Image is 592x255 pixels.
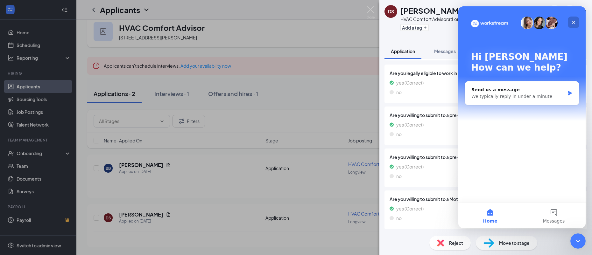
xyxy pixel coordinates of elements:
[396,89,402,96] span: no
[400,5,466,16] h1: [PERSON_NAME]
[423,26,427,30] svg: Plus
[396,131,402,138] span: no
[396,79,424,86] span: yes (Correct)
[396,215,402,222] span: no
[391,48,415,54] span: Application
[396,173,402,180] span: no
[390,112,582,119] span: Are you willing to submit to a pre-employment background check ?
[396,205,424,212] span: yes (Correct)
[396,163,424,170] span: yes (Correct)
[390,70,582,77] span: Are you legally eligible to work in the [GEOGRAPHIC_DATA]?
[564,5,575,17] button: ArrowRight
[400,24,429,31] button: PlusAdd a tag
[390,154,582,161] span: Are you willing to submit to a pre-employment and random employment drug screening?
[449,239,463,246] span: Reject
[434,48,456,54] span: Messages
[388,8,394,15] div: DS
[570,233,586,249] iframe: Intercom live chat
[400,16,472,22] div: HVAC Comfort Advisor at Longview
[390,196,582,203] span: Are you willing to submit to a Motor Vehicle Report?
[458,6,586,228] iframe: Intercom live chat
[396,121,424,128] span: yes (Correct)
[499,239,530,246] span: Move to stage
[549,5,560,17] button: ArrowLeftNew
